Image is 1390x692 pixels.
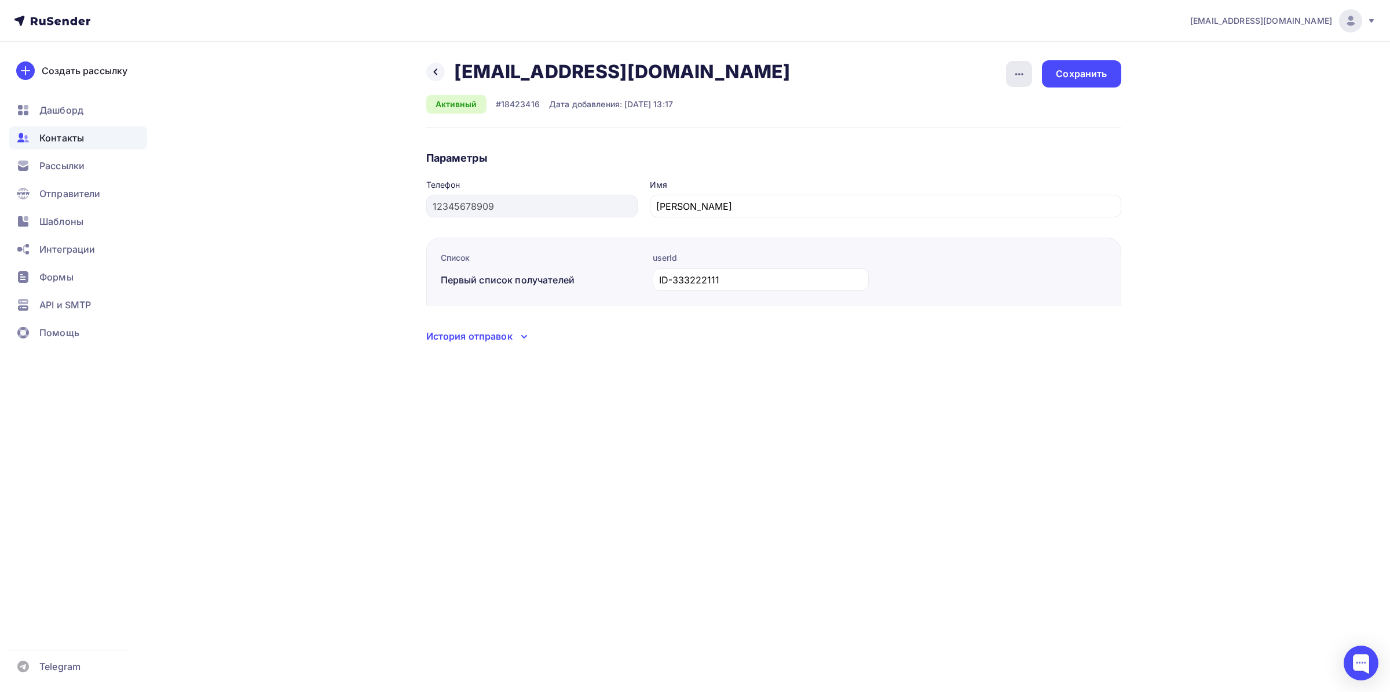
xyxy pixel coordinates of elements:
span: Шаблоны [39,214,83,228]
div: #18423416 [496,99,540,110]
h2: [EMAIL_ADDRESS][DOMAIN_NAME] [454,60,791,83]
a: [EMAIL_ADDRESS][DOMAIN_NAME] [1190,9,1376,32]
span: Интеграции [39,242,95,256]
span: Отправители [39,187,101,201]
span: Контакты [39,131,84,145]
div: Создать рассылку [42,64,127,78]
div: Активный [426,95,487,114]
legend: Телефон [426,179,638,195]
input: Укажите имя контакта [656,199,1114,213]
span: API и SMTP [39,298,91,312]
div: Список [441,252,641,264]
a: Контакты [9,126,147,150]
span: Формы [39,270,74,284]
input: Укажите номер телефона [433,199,631,213]
a: Шаблоны [9,210,147,233]
span: Помощь [39,326,79,340]
div: Сохранить [1056,67,1107,81]
div: Дата добавления: [DATE] 13:17 [549,99,673,110]
a: Рассылки [9,154,147,177]
div: Первый список получателей [441,273,641,287]
span: Дашборд [39,103,83,117]
a: Отправители [9,182,147,205]
a: Дашборд [9,99,147,122]
legend: Имя [650,179,1121,195]
span: Рассылки [39,159,85,173]
span: [EMAIL_ADDRESS][DOMAIN_NAME] [1190,15,1332,27]
div: userId [653,252,869,264]
div: История отправок [426,329,513,343]
a: Формы [9,265,147,289]
span: Telegram [39,660,81,673]
h4: Параметры [426,151,1121,165]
